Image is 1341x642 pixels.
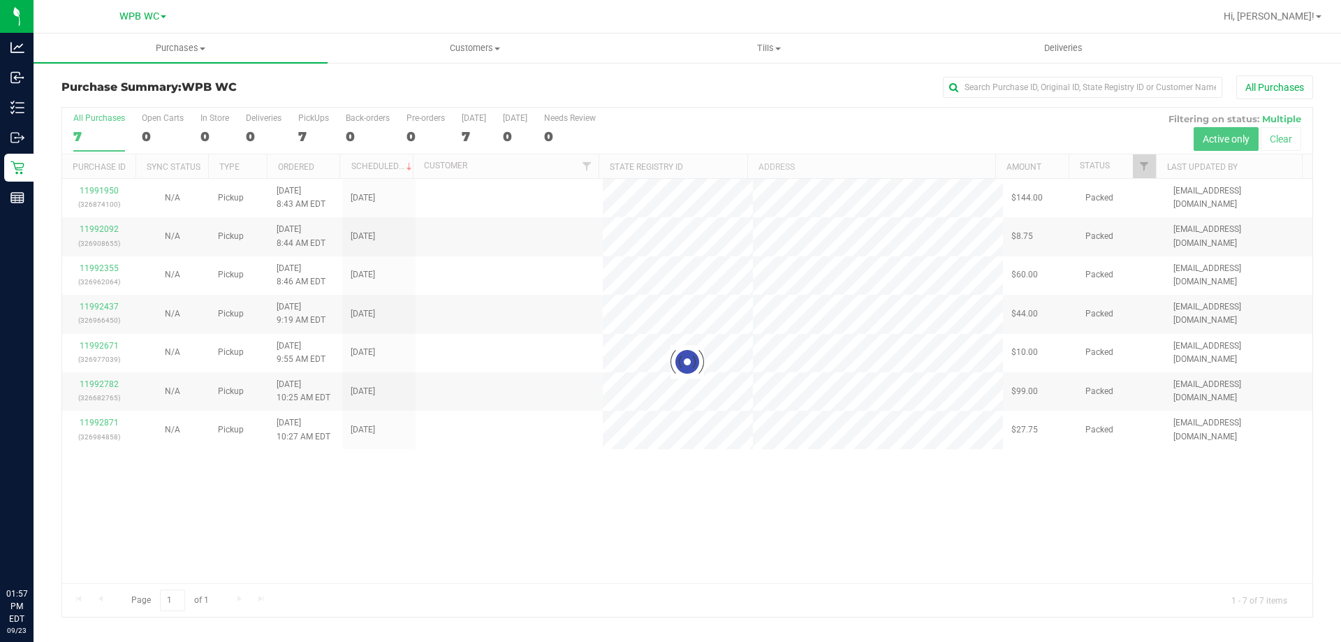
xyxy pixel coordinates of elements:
[6,588,27,625] p: 01:57 PM EDT
[916,34,1210,63] a: Deliveries
[41,528,58,545] iframe: Resource center unread badge
[10,41,24,54] inline-svg: Analytics
[34,42,328,54] span: Purchases
[119,10,159,22] span: WPB WC
[328,42,621,54] span: Customers
[622,34,916,63] a: Tills
[622,42,915,54] span: Tills
[10,161,24,175] inline-svg: Retail
[10,71,24,85] inline-svg: Inbound
[6,625,27,636] p: 09/23
[328,34,622,63] a: Customers
[34,34,328,63] a: Purchases
[10,191,24,205] inline-svg: Reports
[61,81,478,94] h3: Purchase Summary:
[1025,42,1101,54] span: Deliveries
[10,101,24,115] inline-svg: Inventory
[10,131,24,145] inline-svg: Outbound
[182,80,237,94] span: WPB WC
[1236,75,1313,99] button: All Purchases
[1224,10,1314,22] span: Hi, [PERSON_NAME]!
[14,530,56,572] iframe: Resource center
[943,77,1222,98] input: Search Purchase ID, Original ID, State Registry ID or Customer Name...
